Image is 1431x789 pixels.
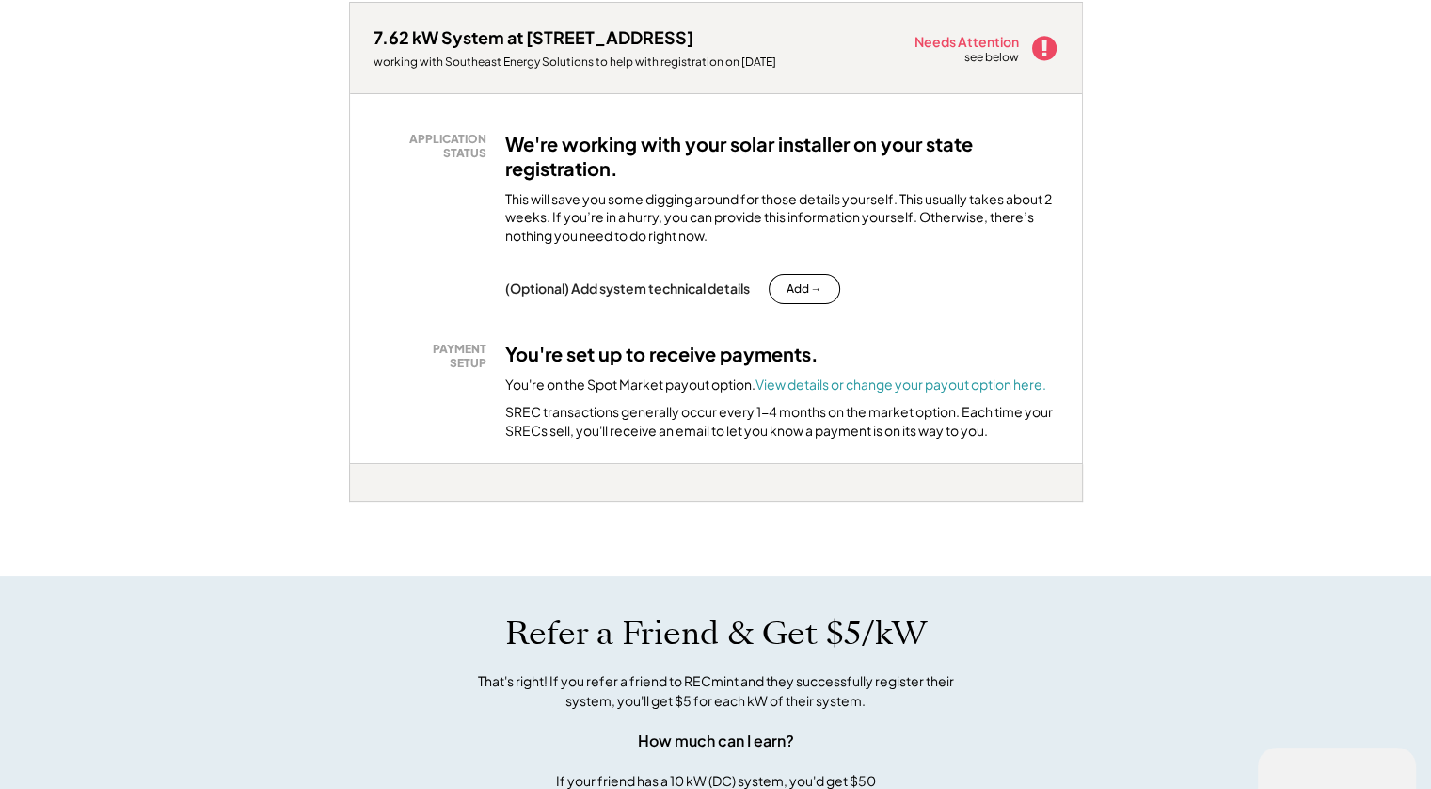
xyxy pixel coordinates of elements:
div: You're on the Spot Market payout option. [505,376,1046,394]
div: How much can I earn? [638,730,794,752]
div: itccfcix - VA Distributed [349,502,410,509]
div: SREC transactions generally occur every 1-4 months on the market option. Each time your SRECs sel... [505,403,1058,440]
div: This will save you some digging around for those details yourself. This usually takes about 2 wee... [505,190,1058,246]
div: (Optional) Add system technical details [505,280,750,297]
div: PAYMENT SETUP [383,342,486,371]
a: View details or change your payout option here. [755,376,1046,393]
h1: Refer a Friend & Get $5/kW [505,614,927,653]
div: see below [964,50,1021,66]
button: Add → [769,274,840,304]
h3: We're working with your solar installer on your state registration. [505,132,1058,181]
div: working with Southeast Energy Solutions to help with registration on [DATE] [374,55,776,70]
div: 7.62 kW System at [STREET_ADDRESS] [374,26,693,48]
div: Needs Attention [914,35,1021,48]
div: That's right! If you refer a friend to RECmint and they successfully register their system, you'l... [457,671,975,711]
div: APPLICATION STATUS [383,132,486,161]
h3: You're set up to receive payments. [505,342,819,366]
